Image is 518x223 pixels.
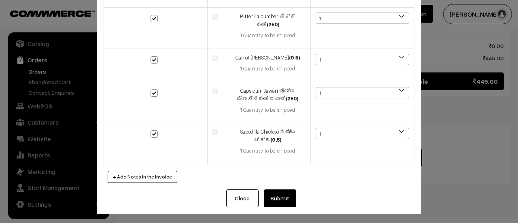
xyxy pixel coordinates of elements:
[230,13,306,28] div: Bitter Cucumber ಮೆಕ್ಕೆ ಕಾಯಿ
[230,65,306,73] div: 1 Quantity to be shipped
[230,54,306,62] div: Carrot [PERSON_NAME]
[316,54,409,65] span: 1
[264,189,296,207] button: Submit
[212,14,218,19] img: product.jpg
[226,189,259,207] button: Close
[108,171,177,183] button: + Add Notes in the Invoice
[286,95,298,102] strong: (250)
[267,21,279,28] strong: (250)
[212,89,218,94] img: product.jpg
[230,147,306,155] div: 1 Quantity to be shipped
[316,128,409,140] span: 1
[289,54,300,61] strong: (0.5)
[230,106,306,114] div: 1 Quantity to be shipped
[212,130,218,135] img: product.jpg
[316,13,409,24] span: 1
[316,13,409,24] span: 1
[230,87,306,103] div: Capsicum Jawari ಡೊಣ್ಣ ಮೆಣಸಿನಕಾಯಿ ಜವಾರಿ
[316,54,409,66] span: 1
[212,55,218,61] img: product.jpg
[270,136,281,143] strong: (0.5)
[316,128,409,139] span: 1
[230,128,306,144] div: Sapodilla Chickoo ಸಪೋಟ ಚಿಕ್ಕು
[316,87,409,98] span: 1
[316,87,409,99] span: 1
[230,32,306,40] div: 1 Quantity to be shipped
